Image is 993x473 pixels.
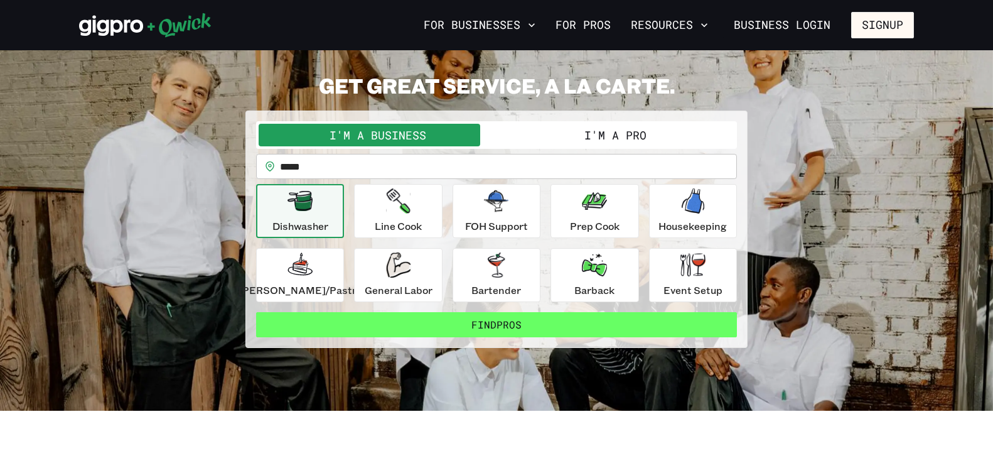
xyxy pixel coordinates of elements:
h2: GET GREAT SERVICE, A LA CARTE. [245,73,748,98]
button: Bartender [453,248,540,302]
p: Housekeeping [658,219,727,234]
a: For Pros [550,14,616,36]
button: Housekeeping [649,184,737,238]
button: FindPros [256,312,737,337]
button: General Labor [354,248,442,302]
p: Dishwasher [272,219,328,234]
p: Barback [574,283,615,298]
button: Event Setup [649,248,737,302]
button: I'm a Pro [496,124,734,146]
p: FOH Support [465,219,528,234]
p: Bartender [471,283,521,298]
button: Dishwasher [256,184,344,238]
button: I'm a Business [259,124,496,146]
button: Resources [626,14,713,36]
button: Signup [851,12,914,38]
button: Barback [550,248,638,302]
p: Line Cook [375,219,422,234]
p: Prep Cook [570,219,620,234]
button: Line Cook [354,184,442,238]
p: Event Setup [663,283,722,298]
button: For Businesses [419,14,540,36]
button: [PERSON_NAME]/Pastry [256,248,344,302]
p: General Labor [365,283,432,298]
a: Business Login [723,12,841,38]
p: [PERSON_NAME]/Pastry [239,283,362,298]
button: FOH Support [453,184,540,238]
button: Prep Cook [550,184,638,238]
